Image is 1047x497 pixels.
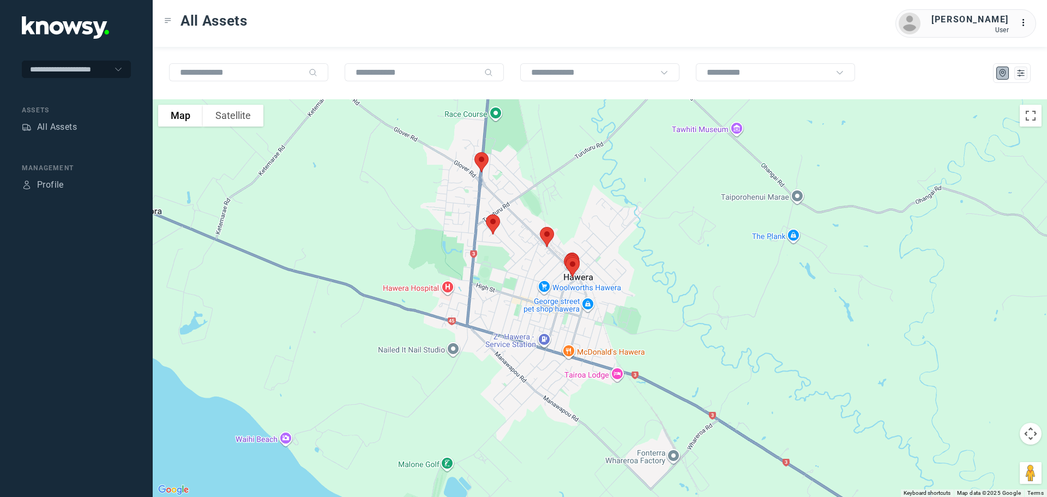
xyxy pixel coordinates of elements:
img: Google [155,483,191,497]
button: Show satellite imagery [203,105,263,127]
div: All Assets [37,121,77,134]
div: Search [484,68,493,77]
div: User [931,26,1009,34]
div: Assets [22,122,32,132]
div: Management [22,163,131,173]
button: Toggle fullscreen view [1020,105,1042,127]
a: ProfileProfile [22,178,64,191]
img: Application Logo [22,16,109,39]
button: Show street map [158,105,203,127]
button: Drag Pegman onto the map to open Street View [1020,462,1042,484]
a: Terms (opens in new tab) [1027,490,1044,496]
div: : [1020,16,1033,29]
div: Profile [37,178,64,191]
div: [PERSON_NAME] [931,13,1009,26]
div: Profile [22,180,32,190]
div: List [1016,68,1026,78]
div: Map [998,68,1008,78]
div: : [1020,16,1033,31]
a: AssetsAll Assets [22,121,77,134]
span: All Assets [180,11,248,31]
span: Map data ©2025 Google [957,490,1021,496]
button: Keyboard shortcuts [904,489,950,497]
button: Map camera controls [1020,423,1042,445]
tspan: ... [1020,19,1031,27]
img: avatar.png [899,13,920,34]
a: Open this area in Google Maps (opens a new window) [155,483,191,497]
div: Assets [22,105,131,115]
div: Search [309,68,317,77]
div: Toggle Menu [164,17,172,25]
